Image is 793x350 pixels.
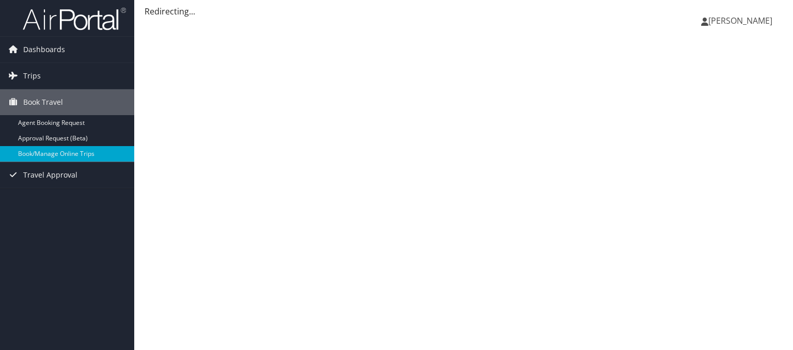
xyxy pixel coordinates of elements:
[708,15,772,26] span: [PERSON_NAME]
[23,37,65,62] span: Dashboards
[701,5,783,36] a: [PERSON_NAME]
[145,5,783,18] div: Redirecting...
[23,89,63,115] span: Book Travel
[23,7,126,31] img: airportal-logo.png
[23,162,77,188] span: Travel Approval
[23,63,41,89] span: Trips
